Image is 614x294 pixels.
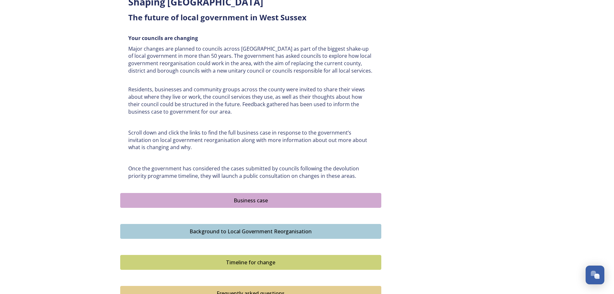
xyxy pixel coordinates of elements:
[128,165,373,179] p: Once the government has considered the cases submitted by councils following the devolution prior...
[120,224,381,239] button: Background to Local Government Reorganisation
[586,266,604,284] button: Open Chat
[124,228,378,235] div: Background to Local Government Reorganisation
[124,197,378,204] div: Business case
[128,86,373,115] p: Residents, businesses and community groups across the county were invited to share their views ab...
[128,35,198,42] strong: Your councils are changing
[128,12,307,23] strong: The future of local government in West Sussex
[128,129,373,151] p: Scroll down and click the links to find the full business case in response to the government’s in...
[120,193,381,208] button: Business case
[128,45,373,75] p: Major changes are planned to councils across [GEOGRAPHIC_DATA] as part of the biggest shake-up of...
[120,255,381,270] button: Timeline for change
[124,259,378,266] div: Timeline for change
